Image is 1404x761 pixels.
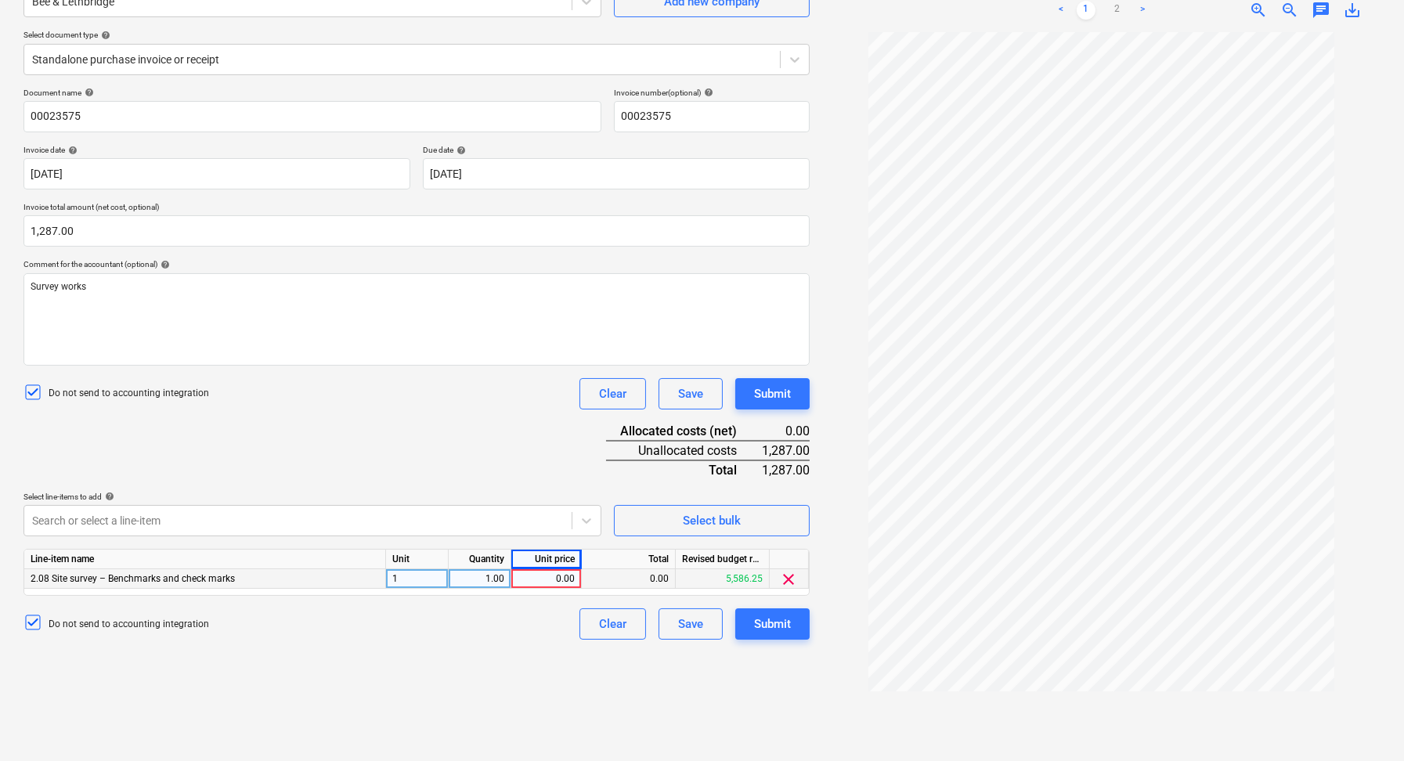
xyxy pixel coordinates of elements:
[762,441,810,460] div: 1,287.00
[678,614,703,634] div: Save
[81,88,94,97] span: help
[780,570,799,589] span: clear
[1312,1,1330,20] span: chat
[606,422,762,441] div: Allocated costs (net)
[511,550,582,569] div: Unit price
[23,88,601,98] div: Document name
[582,569,676,589] div: 0.00
[423,145,810,155] div: Due date
[23,202,810,215] p: Invoice total amount (net cost, optional)
[49,618,209,631] p: Do not send to accounting integration
[599,384,626,404] div: Clear
[23,30,810,40] div: Select document type
[23,101,601,132] input: Document name
[579,378,646,409] button: Clear
[453,146,466,155] span: help
[31,573,235,584] span: 2.08 Site survey – Benchmarks and check marks
[1108,1,1127,20] a: Page 2
[24,550,386,569] div: Line-item name
[49,387,209,400] p: Do not send to accounting integration
[23,215,810,247] input: Invoice total amount (net cost, optional)
[762,460,810,479] div: 1,287.00
[102,492,114,501] span: help
[678,384,703,404] div: Save
[599,614,626,634] div: Clear
[579,608,646,640] button: Clear
[423,158,810,189] input: Due date not specified
[23,259,810,269] div: Comment for the accountant (optional)
[386,569,449,589] div: 1
[23,158,410,189] input: Invoice date not specified
[1133,1,1152,20] a: Next page
[65,146,78,155] span: help
[606,460,762,479] div: Total
[1343,1,1362,20] span: save_alt
[614,88,810,98] div: Invoice number (optional)
[683,510,741,531] div: Select bulk
[1052,1,1070,20] a: Previous page
[676,569,770,589] div: 5,586.25
[582,550,676,569] div: Total
[735,608,810,640] button: Submit
[676,550,770,569] div: Revised budget remaining
[659,608,723,640] button: Save
[659,378,723,409] button: Save
[754,614,791,634] div: Submit
[735,378,810,409] button: Submit
[614,505,810,536] button: Select bulk
[606,441,762,460] div: Unallocated costs
[455,569,504,589] div: 1.00
[1280,1,1299,20] span: zoom_out
[701,88,713,97] span: help
[754,384,791,404] div: Submit
[157,260,170,269] span: help
[762,422,810,441] div: 0.00
[386,550,449,569] div: Unit
[1077,1,1095,20] a: Page 1 is your current page
[23,492,601,502] div: Select line-items to add
[1249,1,1268,20] span: zoom_in
[31,281,86,292] span: Survey works
[449,550,511,569] div: Quantity
[518,569,575,589] div: 0.00
[98,31,110,40] span: help
[23,145,410,155] div: Invoice date
[614,101,810,132] input: Invoice number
